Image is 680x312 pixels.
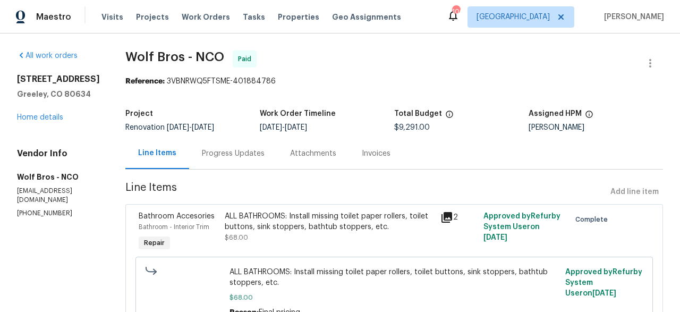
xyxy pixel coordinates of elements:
[125,78,165,85] b: Reference:
[243,13,265,21] span: Tasks
[332,12,401,22] span: Geo Assignments
[238,54,256,64] span: Paid
[136,12,169,22] span: Projects
[290,148,336,159] div: Attachments
[585,110,593,124] span: The hpm assigned to this work order.
[229,292,559,303] span: $68.00
[529,110,582,117] h5: Assigned HPM
[138,148,176,158] div: Line Items
[125,124,214,131] span: Renovation
[483,234,507,241] span: [DATE]
[483,213,560,241] span: Approved by Refurby System User on
[167,124,189,131] span: [DATE]
[477,12,550,22] span: [GEOGRAPHIC_DATA]
[125,110,153,117] h5: Project
[225,234,248,241] span: $68.00
[101,12,123,22] span: Visits
[139,213,215,220] span: Bathroom Accesories
[202,148,265,159] div: Progress Updates
[140,238,169,248] span: Repair
[17,114,63,121] a: Home details
[394,124,430,131] span: $9,291.00
[529,124,663,131] div: [PERSON_NAME]
[452,6,460,17] div: 106
[125,76,663,87] div: 3VBNRWQ5FTSME-401884786
[17,89,100,99] h5: Greeley, CO 80634
[229,267,559,288] span: ALL BATHROOMS: Install missing toilet paper rollers, toilet buttons, sink stoppers, bathtub stopp...
[260,110,336,117] h5: Work Order Timeline
[445,110,454,124] span: The total cost of line items that have been proposed by Opendoor. This sum includes line items th...
[440,211,477,224] div: 2
[17,187,100,205] p: [EMAIL_ADDRESS][DOMAIN_NAME]
[285,124,307,131] span: [DATE]
[575,214,612,225] span: Complete
[125,50,224,63] span: Wolf Bros - NCO
[600,12,664,22] span: [PERSON_NAME]
[139,224,209,230] span: Bathroom - Interior Trim
[17,52,78,60] a: All work orders
[260,124,307,131] span: -
[260,124,282,131] span: [DATE]
[17,74,100,85] h2: [STREET_ADDRESS]
[192,124,214,131] span: [DATE]
[278,12,319,22] span: Properties
[125,182,606,202] span: Line Items
[565,268,642,297] span: Approved by Refurby System User on
[394,110,442,117] h5: Total Budget
[36,12,71,22] span: Maestro
[592,290,616,297] span: [DATE]
[182,12,230,22] span: Work Orders
[225,211,434,232] div: ALL BATHROOMS: Install missing toilet paper rollers, toilet buttons, sink stoppers, bathtub stopp...
[167,124,214,131] span: -
[17,172,100,182] h5: Wolf Bros - NCO
[17,209,100,218] p: [PHONE_NUMBER]
[17,148,100,159] h4: Vendor Info
[362,148,390,159] div: Invoices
